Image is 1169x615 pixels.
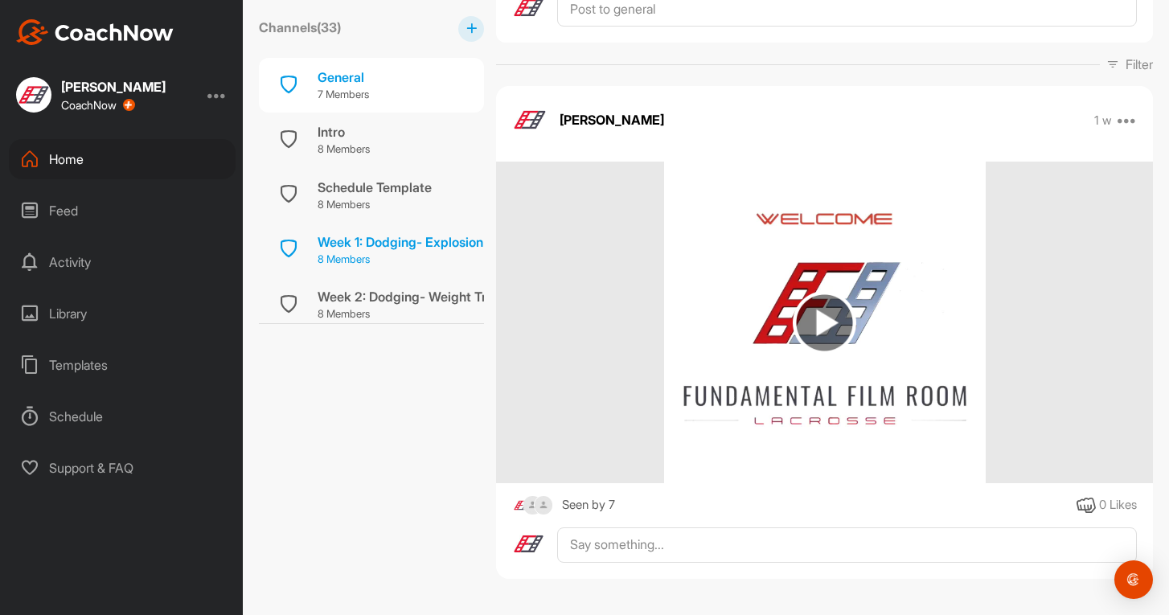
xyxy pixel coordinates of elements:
[512,102,548,137] img: avatar
[259,18,341,37] label: Channels ( 33 )
[560,110,664,129] p: [PERSON_NAME]
[9,191,236,231] div: Feed
[512,495,532,515] img: square_8a3ccd1c7fb510988821fde97193d6a1.jpg
[9,345,236,385] div: Templates
[793,291,856,355] img: play
[523,495,543,515] img: square_default-ef6cabf814de5a2bf16c804365e32c732080f9872bdf737d349900a9daf73cf9.png
[1094,113,1112,129] p: 1 w
[61,80,166,93] div: [PERSON_NAME]
[16,77,51,113] img: square_8a3ccd1c7fb510988821fde97193d6a1.jpg
[318,87,369,103] p: 7 Members
[318,141,370,158] p: 8 Members
[318,306,524,322] p: 8 Members
[664,162,986,483] img: media
[318,122,370,141] div: Intro
[318,178,432,197] div: Schedule Template
[318,197,432,213] p: 8 Members
[1114,560,1153,599] div: Open Intercom Messenger
[534,495,554,515] img: square_default-ef6cabf814de5a2bf16c804365e32c732080f9872bdf737d349900a9daf73cf9.png
[1126,55,1153,74] p: Filter
[9,293,236,334] div: Library
[61,99,135,112] div: CoachNow
[318,68,369,87] div: General
[16,19,174,45] img: CoachNow
[318,287,524,306] div: Week 2: Dodging- Weight Transfer
[318,232,483,252] div: Week 1: Dodging- Explosion
[9,139,236,179] div: Home
[9,242,236,282] div: Activity
[1099,496,1137,515] div: 0 Likes
[562,495,615,515] div: Seen by 7
[318,252,483,268] p: 8 Members
[9,448,236,488] div: Support & FAQ
[512,527,545,560] img: avatar
[9,396,236,437] div: Schedule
